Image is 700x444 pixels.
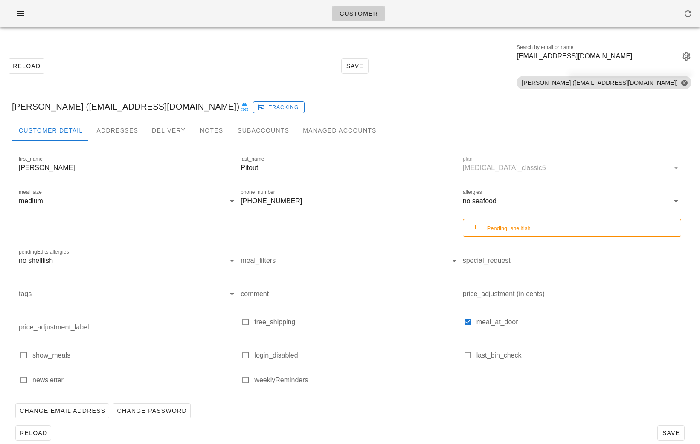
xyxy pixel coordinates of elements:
[116,407,186,414] span: Change Password
[32,376,237,384] label: newsletter
[463,156,473,162] label: plan
[463,189,482,196] label: allergies
[254,351,459,360] label: login_disabled
[487,225,531,231] small: Pending: shellfish
[12,63,41,69] span: Reload
[463,194,681,208] div: allergiesno seafood
[19,194,237,208] div: meal_sizemedium
[19,156,43,162] label: first_name
[113,403,190,418] button: Change Password
[522,76,686,89] span: [PERSON_NAME] ([EMAIL_ADDRESS][DOMAIN_NAME])
[19,407,105,414] span: Change Email Address
[341,58,369,74] button: Save
[15,403,109,418] button: Change Email Address
[145,120,192,141] div: Delivery
[463,161,681,175] div: plan[MEDICAL_DATA]_classic5
[680,79,688,86] button: Close
[19,197,43,205] div: medium
[463,197,497,205] div: no seafood
[231,120,296,141] div: Subaccounts
[345,63,365,69] span: Save
[681,51,691,61] button: Search by email or name appended action
[661,430,681,436] span: Save
[90,120,145,141] div: Addresses
[19,287,237,301] div: tags
[253,100,305,113] a: Tracking
[9,58,44,74] button: Reload
[241,156,264,162] label: last_name
[296,120,383,141] div: Managed Accounts
[517,44,573,51] label: Search by email or name
[15,425,51,441] button: Reload
[254,318,459,326] label: free_shipping
[32,351,237,360] label: show_meals
[19,257,53,265] div: no shellfish
[19,430,47,436] span: Reload
[12,120,90,141] div: Customer Detail
[192,120,231,141] div: Notes
[19,249,69,255] label: pendingEdits.allergies
[476,318,681,326] label: meal_at_door
[241,254,459,268] div: meal_filters
[476,351,681,360] label: last_bin_check
[5,93,695,120] div: [PERSON_NAME] ([EMAIL_ADDRESS][DOMAIN_NAME])
[19,254,237,268] div: pendingEdits.allergiesno shellfish
[339,10,378,17] span: Customer
[253,101,305,113] button: Tracking
[19,189,42,196] label: meal_size
[241,189,275,196] label: phone_number
[657,425,685,441] button: Save
[332,6,385,21] a: Customer
[254,376,459,384] label: weeklyReminders
[259,104,299,111] span: Tracking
